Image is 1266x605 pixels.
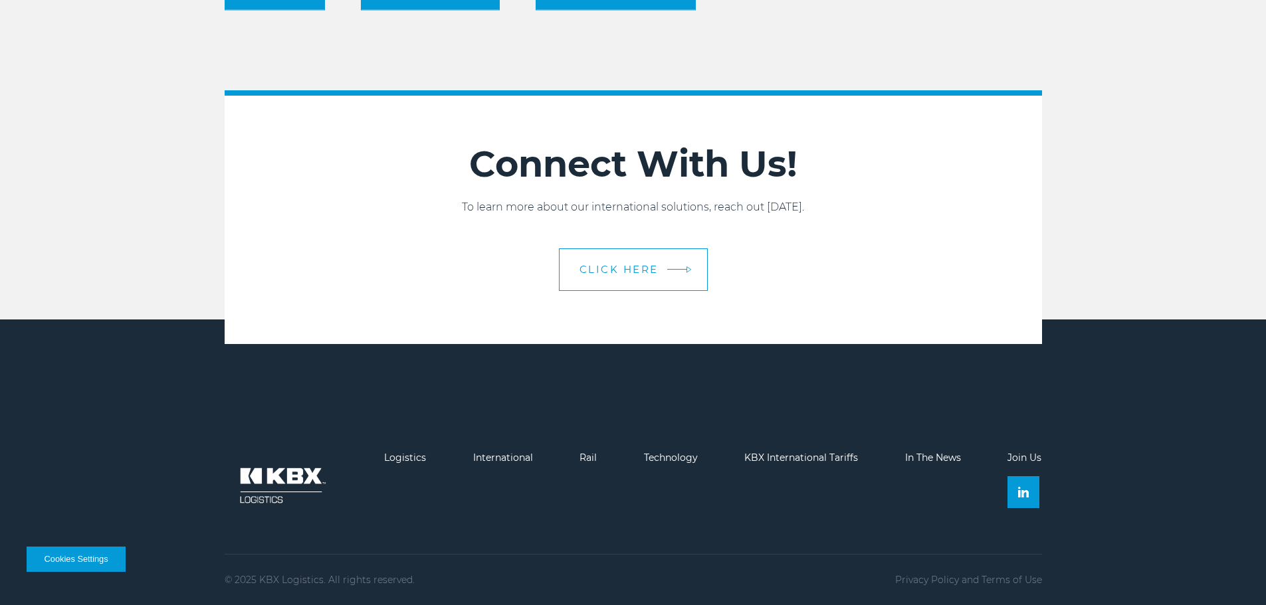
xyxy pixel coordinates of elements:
p: © 2025 KBX Logistics. All rights reserved. [225,574,415,585]
img: arrow [686,266,691,273]
a: Join Us [1007,452,1041,464]
a: Rail [580,452,597,464]
a: CLICK HERE arrow arrow [559,248,708,291]
a: Terms of Use [982,574,1042,586]
img: kbx logo [225,452,338,519]
iframe: Chat Widget [1200,541,1266,605]
a: International [473,452,533,464]
a: Technology [644,452,698,464]
p: To learn more about our international solutions, reach out [DATE]. [225,199,1042,215]
a: In The News [905,452,961,464]
button: Cookies Settings [27,547,126,572]
a: KBX International Tariffs [744,452,858,464]
a: Logistics [384,452,426,464]
span: and [962,574,979,586]
a: Privacy Policy [895,574,959,586]
img: Linkedin [1018,487,1029,497]
h2: Connect With Us! [225,142,1042,186]
span: CLICK HERE [580,264,659,274]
